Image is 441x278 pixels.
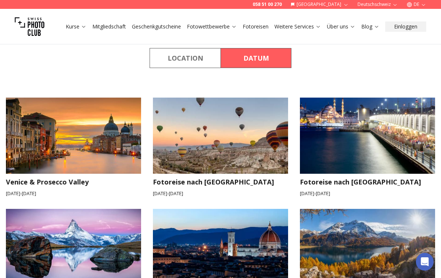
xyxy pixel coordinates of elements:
[327,23,355,30] a: Über uns
[146,94,295,177] img: Fotoreise nach Kappadokien
[253,1,282,7] a: 058 51 00 270
[274,23,321,30] a: Weitere Services
[187,23,237,30] a: Fotowettbewerbe
[220,48,291,68] button: By Date
[92,23,126,30] a: Mitgliedschaft
[324,21,358,32] button: Über uns
[150,48,220,68] button: By Location
[358,21,382,32] button: Blog
[89,21,129,32] button: Mitgliedschaft
[153,177,288,187] h3: Fotoreise nach [GEOGRAPHIC_DATA]
[6,98,141,197] a: Venice & Prosecco ValleyVenice & Prosecco Valley[DATE]-[DATE]
[416,253,434,271] div: Open Intercom Messenger
[6,177,141,187] h3: Venice & Prosecco Valley
[153,98,288,197] a: Fotoreise nach KappadokienFotoreise nach [GEOGRAPHIC_DATA][DATE]-[DATE]
[240,21,271,32] button: Fotoreisen
[243,23,269,30] a: Fotoreisen
[6,190,141,197] small: [DATE] - [DATE]
[63,21,89,32] button: Kurse
[385,21,426,32] button: Einloggen
[153,190,288,197] small: [DATE] - [DATE]
[150,48,291,68] div: Course filter
[184,21,240,32] button: Fotowettbewerbe
[300,177,435,187] h3: Fotoreise nach [GEOGRAPHIC_DATA]
[132,23,181,30] a: Geschenkgutscheine
[361,23,379,30] a: Blog
[300,98,435,197] a: Fotoreise nach IstanbulFotoreise nach [GEOGRAPHIC_DATA][DATE]-[DATE]
[129,21,184,32] button: Geschenkgutscheine
[66,23,86,30] a: Kurse
[300,190,435,197] small: [DATE] - [DATE]
[271,21,324,32] button: Weitere Services
[15,12,44,41] img: Swiss photo club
